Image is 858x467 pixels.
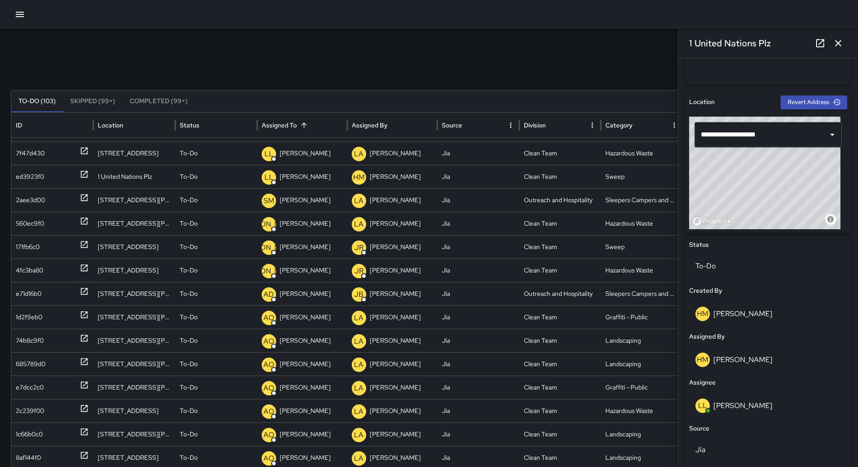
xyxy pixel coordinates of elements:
p: To-Do [180,189,198,212]
p: [PERSON_NAME] [280,399,331,422]
div: Division [524,121,546,129]
div: Jia [437,141,519,165]
p: [PERSON_NAME] [239,219,298,230]
p: AO [263,359,274,370]
div: Outreach and Hospitality [519,282,601,305]
div: 600 Van Ness Avenue [93,422,175,446]
p: JB [354,289,363,300]
div: Assigned To [262,121,297,129]
p: AO [263,383,274,394]
p: [PERSON_NAME] [370,376,421,399]
div: 540 Van Ness Avenue [93,376,175,399]
div: Status [180,121,200,129]
p: To-Do [180,142,198,165]
p: [PERSON_NAME] [370,306,421,329]
button: Skipped (99+) [63,91,123,112]
p: To-Do [180,423,198,446]
p: To-Do [180,353,198,376]
div: 540 Mcallister Street [93,305,175,329]
p: LA [354,406,363,417]
div: Jia [437,399,519,422]
p: To-Do [180,306,198,329]
p: [PERSON_NAME] [370,423,421,446]
div: Jia [437,212,519,235]
div: Jia [437,258,519,282]
div: Clean Team [519,235,601,258]
button: Category column menu [668,119,681,131]
div: Clean Team [519,352,601,376]
p: LL [264,149,273,159]
div: Clean Team [519,376,601,399]
div: Hazardous Waste [601,399,683,422]
p: [PERSON_NAME] [280,259,331,282]
div: Landscaping [601,422,683,446]
div: Clean Team [519,258,601,282]
p: LL [264,172,273,183]
p: LA [354,195,363,206]
div: Jia [437,422,519,446]
p: [PERSON_NAME] [280,142,331,165]
div: Jia [437,352,519,376]
div: Sweep [601,235,683,258]
div: 7f47d430 [16,142,45,165]
div: 200 Van Ness Avenue [93,282,175,305]
div: 685789d0 [16,353,45,376]
p: LA [354,453,363,464]
p: To-Do [180,376,198,399]
p: [PERSON_NAME] [280,423,331,446]
div: e71d16b0 [16,282,41,305]
div: Jia [437,376,519,399]
div: Clean Team [519,305,601,329]
div: 171fb6c0 [16,236,40,258]
div: 1d2f9eb0 [16,306,42,329]
div: Clean Team [519,329,601,352]
div: Hazardous Waste [601,258,683,282]
div: e7dcc2c0 [16,376,44,399]
div: 30 Polk Street [93,235,175,258]
p: [PERSON_NAME] [370,329,421,352]
div: Hazardous Waste [601,212,683,235]
p: [PERSON_NAME] [280,236,331,258]
p: LA [354,219,363,230]
p: [PERSON_NAME] [280,212,331,235]
div: 560ec9f0 [16,212,44,235]
p: HM [353,172,365,183]
p: To-Do [180,165,198,188]
p: To-Do [180,399,198,422]
div: Jia [437,329,519,352]
button: Division column menu [586,119,599,131]
p: [PERSON_NAME] [280,353,331,376]
div: Sleepers Campers and Loiterers [601,282,683,305]
p: [PERSON_NAME] [370,353,421,376]
div: 2c239f00 [16,399,44,422]
div: 625 Turk Street [93,141,175,165]
p: LA [354,383,363,394]
div: Clean Team [519,165,601,188]
div: 1 United Nations Plz [93,165,175,188]
p: AO [263,313,274,323]
p: To-Do [180,329,198,352]
div: ed3923f0 [16,165,44,188]
button: Completed (99+) [123,91,195,112]
div: Sleepers Campers and Loiterers [601,188,683,212]
p: [PERSON_NAME] [370,212,421,235]
p: [PERSON_NAME] [370,282,421,305]
p: AO [263,336,274,347]
p: To-Do [180,236,198,258]
div: Jia [437,188,519,212]
p: [PERSON_NAME] [239,242,298,253]
div: Clean Team [519,422,601,446]
button: To-Do (103) [11,91,63,112]
div: Source [442,121,462,129]
div: 567 Golden Gate Avenue [93,399,175,422]
button: Source column menu [504,119,517,131]
div: Jia [437,305,519,329]
p: [PERSON_NAME] [280,376,331,399]
p: [PERSON_NAME] [239,266,298,277]
p: [PERSON_NAME] [370,259,421,282]
p: LA [354,430,363,440]
p: LA [354,313,363,323]
p: [PERSON_NAME] [370,165,421,188]
div: Jia [437,282,519,305]
p: AD [263,289,274,300]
